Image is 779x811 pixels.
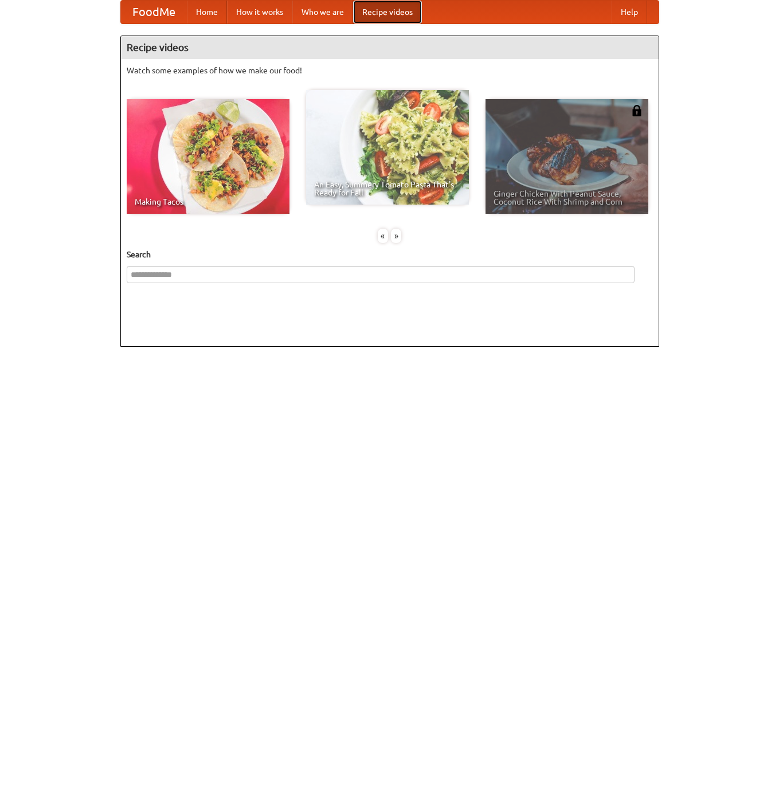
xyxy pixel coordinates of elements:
div: « [378,229,388,243]
a: An Easy, Summery Tomato Pasta That's Ready for Fall [306,90,469,205]
img: 483408.png [631,105,643,116]
a: Help [612,1,647,23]
a: FoodMe [121,1,187,23]
p: Watch some examples of how we make our food! [127,65,653,76]
h4: Recipe videos [121,36,659,59]
a: Home [187,1,227,23]
div: » [391,229,401,243]
h5: Search [127,249,653,260]
a: Recipe videos [353,1,422,23]
span: Making Tacos [135,198,281,206]
a: Who we are [292,1,353,23]
a: Making Tacos [127,99,289,214]
span: An Easy, Summery Tomato Pasta That's Ready for Fall [314,181,461,197]
a: How it works [227,1,292,23]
